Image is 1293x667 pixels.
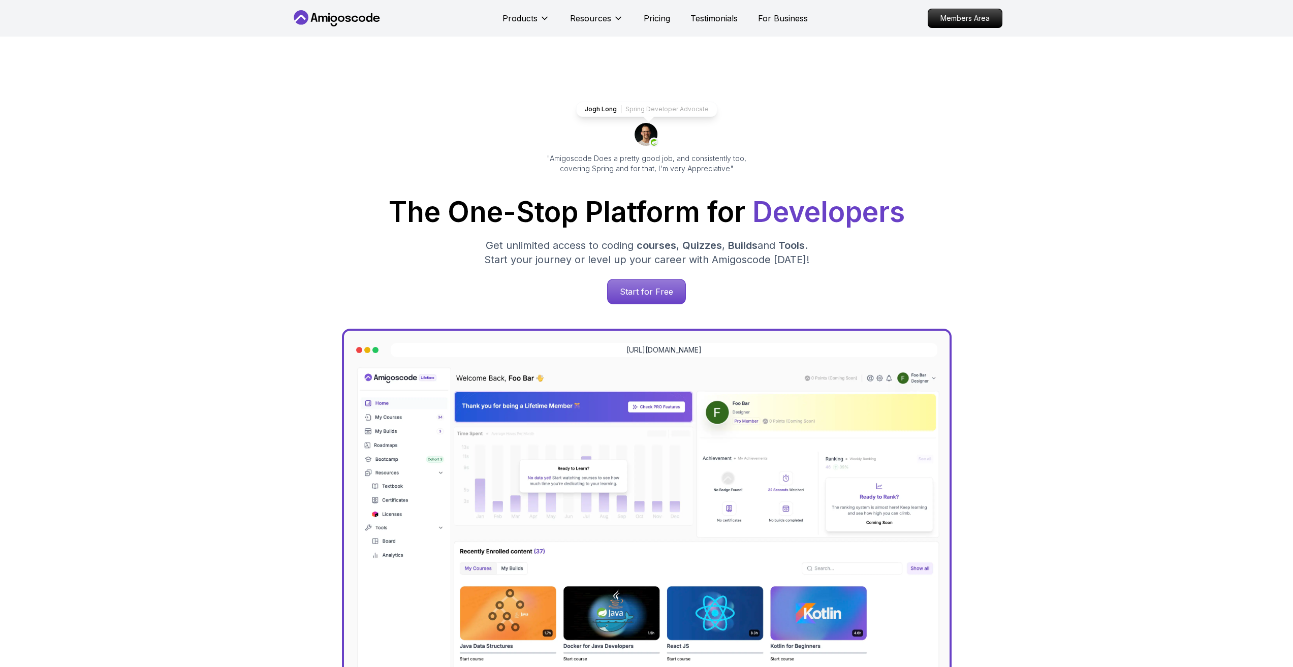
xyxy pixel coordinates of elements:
p: "Amigoscode Does a pretty good job, and consistently too, covering Spring and for that, I'm very ... [533,153,761,174]
p: Products [502,12,538,24]
a: Members Area [928,9,1002,28]
p: Members Area [928,9,1002,27]
span: Developers [752,195,905,229]
span: Quizzes [682,239,722,251]
a: Start for Free [607,279,686,304]
span: courses [637,239,676,251]
button: Resources [570,12,623,33]
p: Resources [570,12,611,24]
a: For Business [758,12,808,24]
img: josh long [635,123,659,147]
p: Spring Developer Advocate [625,105,709,113]
a: [URL][DOMAIN_NAME] [626,345,702,355]
button: Products [502,12,550,33]
span: Builds [728,239,758,251]
span: Tools [778,239,805,251]
p: Start for Free [608,279,685,304]
h1: The One-Stop Platform for [299,198,994,226]
p: Jogh Long [585,105,617,113]
p: Get unlimited access to coding , , and . Start your journey or level up your career with Amigosco... [476,238,817,267]
a: Pricing [644,12,670,24]
a: Testimonials [690,12,738,24]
